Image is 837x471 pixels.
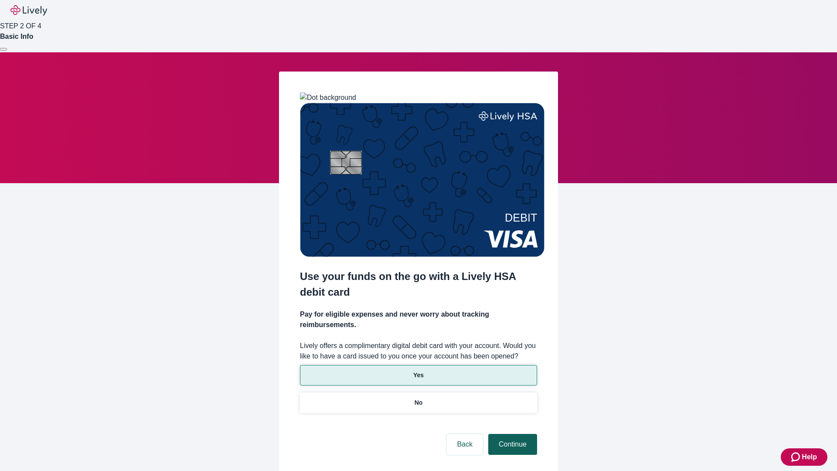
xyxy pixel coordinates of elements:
[781,448,827,466] button: Zendesk support iconHelp
[300,341,537,362] label: Lively offers a complimentary digital debit card with your account. Would you like to have a card...
[300,103,544,257] img: Debit card
[413,371,424,380] p: Yes
[791,452,802,462] svg: Zendesk support icon
[488,434,537,455] button: Continue
[300,392,537,413] button: No
[300,309,537,330] h4: Pay for eligible expenses and never worry about tracking reimbursements.
[300,92,356,103] img: Dot background
[300,365,537,386] button: Yes
[802,452,817,462] span: Help
[415,398,423,407] p: No
[446,434,483,455] button: Back
[10,5,47,16] img: Lively
[300,269,537,300] h2: Use your funds on the go with a Lively HSA debit card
